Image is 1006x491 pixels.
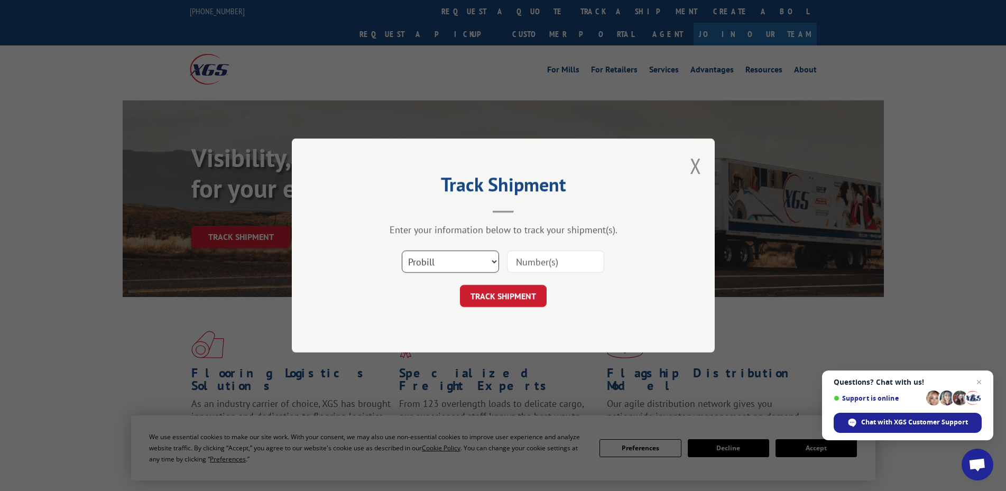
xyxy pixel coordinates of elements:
[345,224,662,236] div: Enter your information below to track your shipment(s).
[861,418,968,427] span: Chat with XGS Customer Support
[460,285,547,307] button: TRACK SHIPMENT
[507,251,604,273] input: Number(s)
[834,378,982,386] span: Questions? Chat with us!
[973,376,985,388] span: Close chat
[345,177,662,197] h2: Track Shipment
[834,413,982,433] div: Chat with XGS Customer Support
[690,152,702,180] button: Close modal
[962,449,993,480] div: Open chat
[834,394,922,402] span: Support is online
